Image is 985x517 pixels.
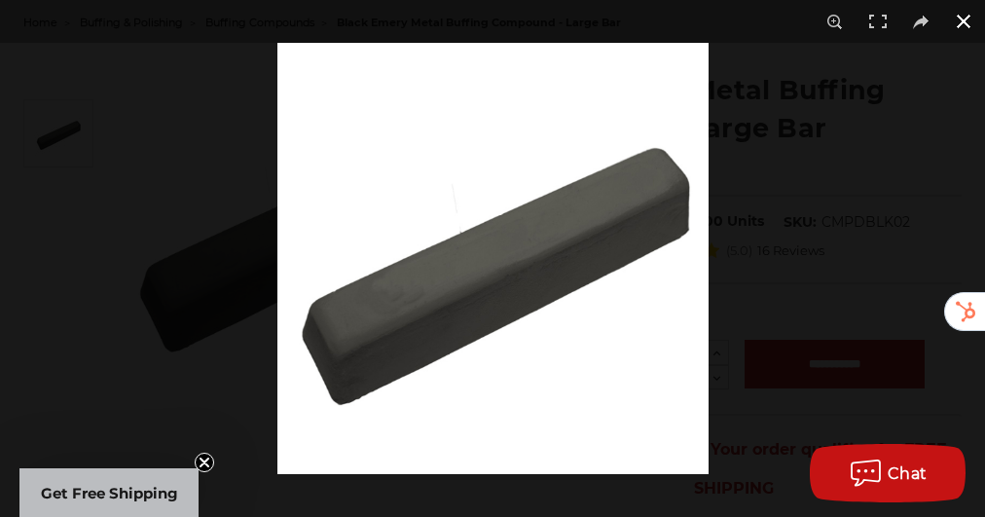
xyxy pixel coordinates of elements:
button: Close teaser [195,453,214,472]
img: UNBRANDED-black-compound-bar__86863.1570197431.jpg [277,43,709,474]
button: Chat [810,444,966,502]
span: Get Free Shipping [41,484,178,502]
div: Get Free ShippingClose teaser [19,468,199,517]
span: Chat [888,464,928,483]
